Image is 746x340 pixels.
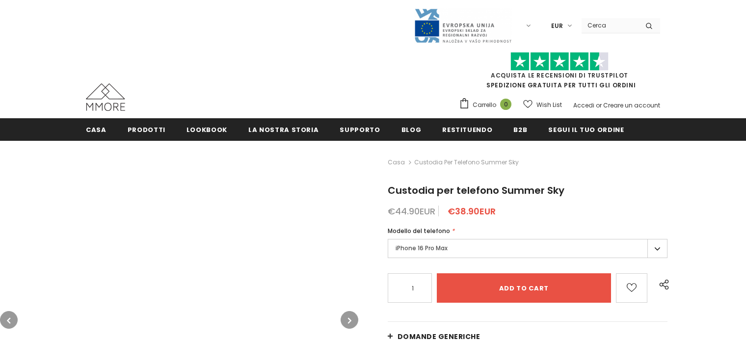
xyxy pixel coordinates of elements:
[448,205,496,217] span: €38.90EUR
[86,125,107,134] span: Casa
[473,100,496,110] span: Carrello
[86,118,107,140] a: Casa
[340,125,380,134] span: supporto
[513,118,527,140] a: B2B
[596,101,602,109] span: or
[86,83,125,111] img: Casi MMORE
[414,157,519,168] span: Custodia per telefono Summer Sky
[536,100,562,110] span: Wish List
[442,118,492,140] a: Restituendo
[442,125,492,134] span: Restituendo
[186,118,227,140] a: Lookbook
[248,118,319,140] a: La nostra storia
[128,125,165,134] span: Prodotti
[548,118,624,140] a: Segui il tuo ordine
[551,21,563,31] span: EUR
[388,227,450,235] span: Modello del telefono
[414,21,512,29] a: Javni Razpis
[388,205,435,217] span: €44.90EUR
[573,101,594,109] a: Accedi
[186,125,227,134] span: Lookbook
[401,118,422,140] a: Blog
[510,52,609,71] img: Fidati di Pilot Stars
[388,157,405,168] a: Casa
[340,118,380,140] a: supporto
[582,18,638,32] input: Search Site
[603,101,660,109] a: Creare un account
[128,118,165,140] a: Prodotti
[523,96,562,113] a: Wish List
[248,125,319,134] span: La nostra storia
[491,71,628,79] a: Acquista le recensioni di TrustPilot
[513,125,527,134] span: B2B
[548,125,624,134] span: Segui il tuo ordine
[437,273,612,303] input: Add to cart
[388,183,564,197] span: Custodia per telefono Summer Sky
[459,56,660,89] span: SPEDIZIONE GRATUITA PER TUTTI GLI ORDINI
[459,98,516,112] a: Carrello 0
[388,239,667,258] label: iPhone 16 Pro Max
[500,99,511,110] span: 0
[414,8,512,44] img: Javni Razpis
[401,125,422,134] span: Blog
